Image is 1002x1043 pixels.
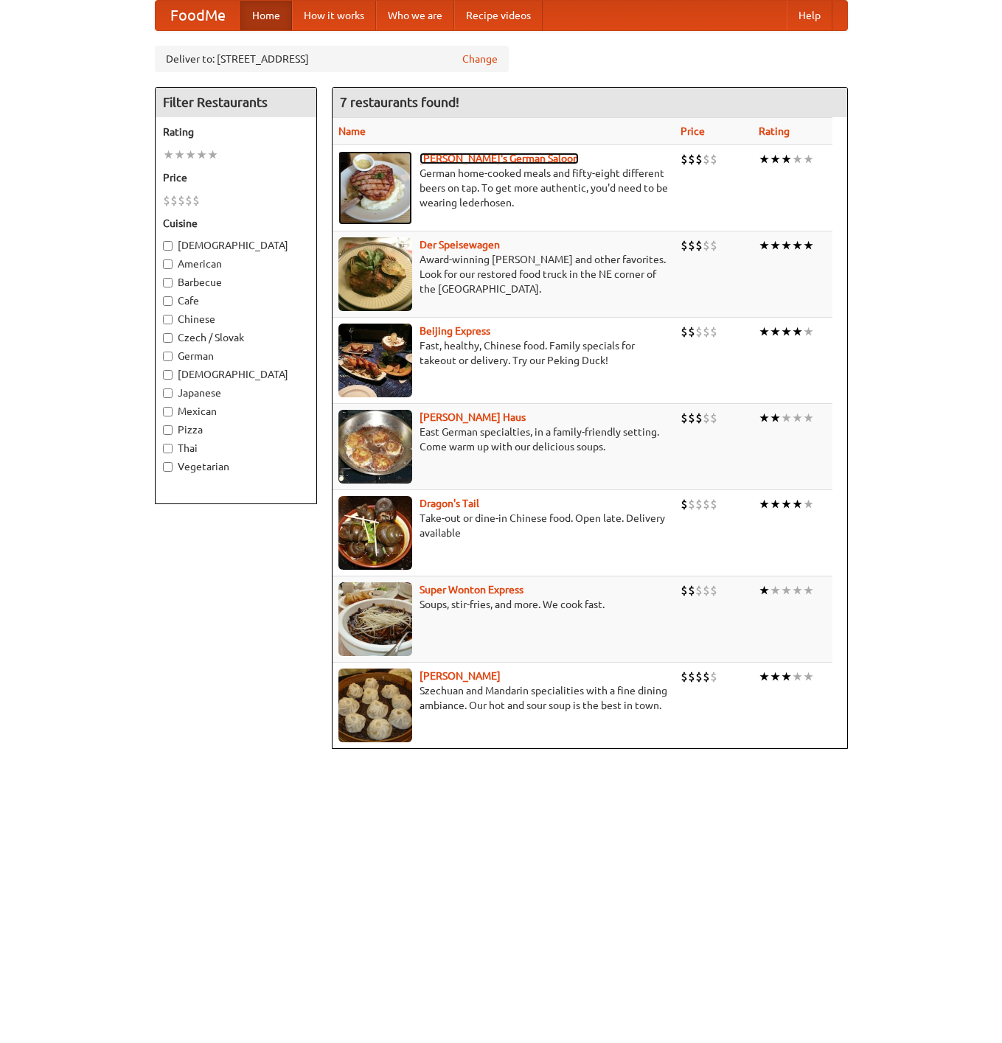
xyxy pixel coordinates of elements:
b: [PERSON_NAME] Haus [420,411,526,423]
li: $ [681,410,688,426]
p: Award-winning [PERSON_NAME] and other favorites. Look for our restored food truck in the NE corne... [338,252,669,296]
a: Who we are [376,1,454,30]
li: ★ [770,324,781,340]
input: [DEMOGRAPHIC_DATA] [163,241,173,251]
li: $ [688,669,695,685]
li: ★ [770,410,781,426]
li: ★ [163,147,174,163]
a: Der Speisewagen [420,239,500,251]
li: ★ [803,582,814,599]
li: ★ [207,147,218,163]
a: How it works [292,1,376,30]
input: German [163,352,173,361]
li: $ [703,324,710,340]
li: $ [695,582,703,599]
li: $ [681,582,688,599]
li: ★ [770,151,781,167]
input: Pizza [163,425,173,435]
li: $ [688,496,695,512]
li: $ [703,669,710,685]
li: $ [688,237,695,254]
li: ★ [759,669,770,685]
input: [DEMOGRAPHIC_DATA] [163,370,173,380]
b: Dragon's Tail [420,498,479,509]
h5: Price [163,170,309,185]
li: ★ [803,410,814,426]
p: East German specialties, in a family-friendly setting. Come warm up with our delicious soups. [338,425,669,454]
input: Chinese [163,315,173,324]
li: ★ [803,324,814,340]
li: $ [710,324,717,340]
li: ★ [781,237,792,254]
a: [PERSON_NAME] [420,670,501,682]
li: ★ [781,582,792,599]
label: German [163,349,309,363]
li: $ [695,237,703,254]
li: $ [703,496,710,512]
li: ★ [759,496,770,512]
label: [DEMOGRAPHIC_DATA] [163,367,309,382]
li: $ [185,192,192,209]
li: ★ [770,496,781,512]
img: speisewagen.jpg [338,237,412,311]
p: German home-cooked meals and fifty-eight different beers on tap. To get more authentic, you'd nee... [338,166,669,210]
li: $ [703,237,710,254]
li: $ [681,324,688,340]
input: Czech / Slovak [163,333,173,343]
a: Beijing Express [420,325,490,337]
li: $ [688,151,695,167]
li: $ [710,151,717,167]
li: ★ [792,582,803,599]
li: ★ [792,151,803,167]
a: Price [681,125,705,137]
li: $ [695,324,703,340]
li: $ [710,237,717,254]
img: esthers.jpg [338,151,412,225]
li: ★ [174,147,185,163]
li: $ [710,669,717,685]
li: $ [688,324,695,340]
li: ★ [759,237,770,254]
li: $ [170,192,178,209]
a: Recipe videos [454,1,543,30]
li: ★ [803,496,814,512]
li: $ [681,237,688,254]
li: $ [163,192,170,209]
p: Soups, stir-fries, and more. We cook fast. [338,597,669,612]
li: $ [695,151,703,167]
li: ★ [759,410,770,426]
a: Home [240,1,292,30]
label: Czech / Slovak [163,330,309,345]
li: ★ [759,151,770,167]
li: ★ [803,237,814,254]
img: shandong.jpg [338,669,412,742]
li: ★ [185,147,196,163]
input: Vegetarian [163,462,173,472]
li: $ [710,582,717,599]
input: Thai [163,444,173,453]
a: [PERSON_NAME]'s German Saloon [420,153,579,164]
h5: Cuisine [163,216,309,231]
label: [DEMOGRAPHIC_DATA] [163,238,309,253]
li: $ [688,410,695,426]
li: ★ [792,410,803,426]
label: Thai [163,441,309,456]
li: $ [681,496,688,512]
li: $ [695,496,703,512]
li: ★ [781,324,792,340]
li: $ [710,496,717,512]
b: Super Wonton Express [420,584,523,596]
p: Fast, healthy, Chinese food. Family specials for takeout or delivery. Try our Peking Duck! [338,338,669,368]
label: Pizza [163,422,309,437]
li: $ [703,410,710,426]
a: Rating [759,125,790,137]
label: Mexican [163,404,309,419]
input: Cafe [163,296,173,306]
input: Mexican [163,407,173,416]
img: dragon.jpg [338,496,412,570]
a: FoodMe [156,1,240,30]
li: ★ [781,410,792,426]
